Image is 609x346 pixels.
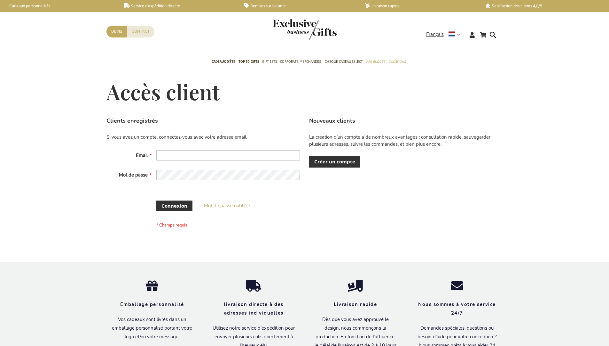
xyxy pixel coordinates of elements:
a: Devis [106,26,127,37]
a: Chèque Cadeau Select [325,54,363,70]
a: Cadeaux D'Éte [212,54,235,70]
strong: Clients enregistrés [106,117,158,125]
a: Contact [127,26,154,37]
a: Service d'expédition directe [124,3,234,9]
span: Accès client [106,78,220,105]
a: Créer un compte [309,156,360,168]
a: Par budget [366,54,385,70]
strong: Livraison rapide [334,301,377,308]
a: Occasions [388,54,406,70]
a: Mot de passe oublié ? [204,202,250,209]
a: Satisfaction des clients 4,6/5 [485,3,596,9]
span: Mot de passe [119,172,148,178]
a: Corporate Merchandise [280,54,322,70]
strong: livraison directe à des adresses individuelles [224,301,284,316]
span: Par budget [366,58,385,65]
a: Livraison rapide [365,3,475,9]
a: Remises sur volume [244,3,355,9]
span: Gift Sets [262,58,277,65]
span: Créer un compte [314,158,355,165]
a: Cadeaux personnalisés [3,3,113,9]
span: Français [426,31,444,38]
strong: Emballage personnalisé [120,301,184,308]
span: Cadeaux D'Éte [212,58,235,65]
span: Email [136,152,148,159]
a: store logo [273,19,305,40]
input: Email [156,150,300,161]
strong: Nouveaux clients [309,117,355,125]
span: Occasions [388,58,406,65]
button: Connexion [156,201,192,211]
span: Corporate Merchandise [280,58,322,65]
div: Si vous avez un compte, connectez-vous avec votre adresse email. [106,134,300,141]
a: TOP 50 Gifts [238,54,259,70]
span: Connexion [161,202,187,209]
span: Chèque Cadeau Select [325,58,363,65]
a: Gift Sets [262,54,277,70]
img: Exclusive Business gifts logo [273,19,337,40]
span: TOP 50 Gifts [238,58,259,65]
p: Vos cadeaux sont livrés dans un emballage personnalisé portant votre logo et/ou votre message. [111,315,193,341]
strong: Nous sommes à votre service 24/7 [418,301,496,316]
p: La création d’un compte a de nombreux avantages : consultation rapide, sauvegarder plusieurs adre... [309,134,503,148]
